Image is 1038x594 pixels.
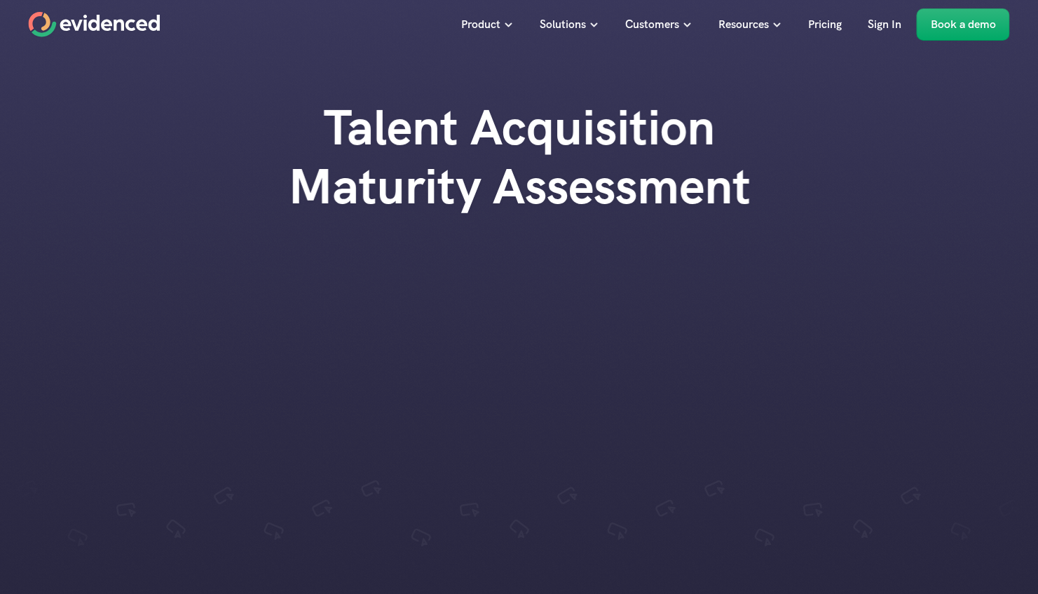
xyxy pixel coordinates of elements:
h1: Talent Acquisition Maturity Assessment [238,98,800,216]
p: Resources [718,15,769,34]
p: Book a demo [931,15,996,34]
p: Assessing your organisation’s talent acquisition capabilities is a critical step toward building ... [357,418,680,485]
p: Sign In [868,15,901,34]
p: Customers [625,15,679,34]
a: Sign In [857,8,912,41]
p: Pricing [808,15,842,34]
p: Product [461,15,500,34]
a: Pricing [798,8,852,41]
p: Level 3 (Integrated) [376,321,483,342]
p: Level 1 (Foundational) [376,275,500,295]
p: Solutions [540,15,586,34]
p: Level 2 (Proactive) [563,275,664,295]
p: Level 4 (Strategic) [563,321,662,342]
p: This assessment will help you understand where your organisation sits, so you can implement targe... [357,499,680,589]
a: Book a demo [917,8,1010,41]
a: Home [29,12,161,37]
